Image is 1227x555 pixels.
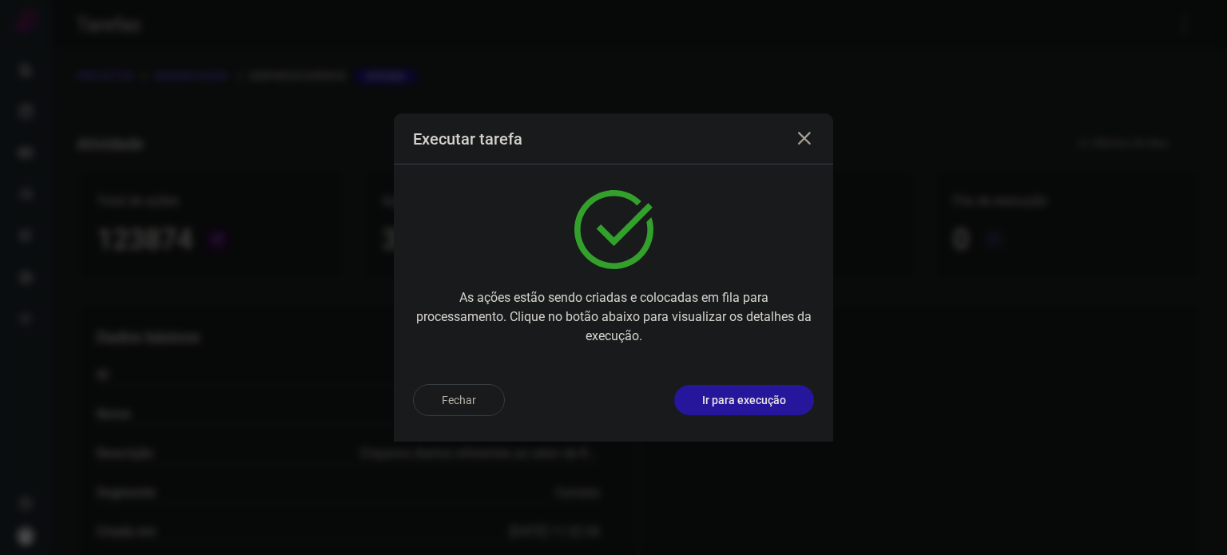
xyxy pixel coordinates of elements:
[413,129,522,149] h3: Executar tarefa
[674,385,814,415] button: Ir para execução
[574,190,653,269] img: verified.svg
[702,392,786,409] p: Ir para execução
[413,384,505,416] button: Fechar
[413,288,814,346] p: As ações estão sendo criadas e colocadas em fila para processamento. Clique no botão abaixo para ...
